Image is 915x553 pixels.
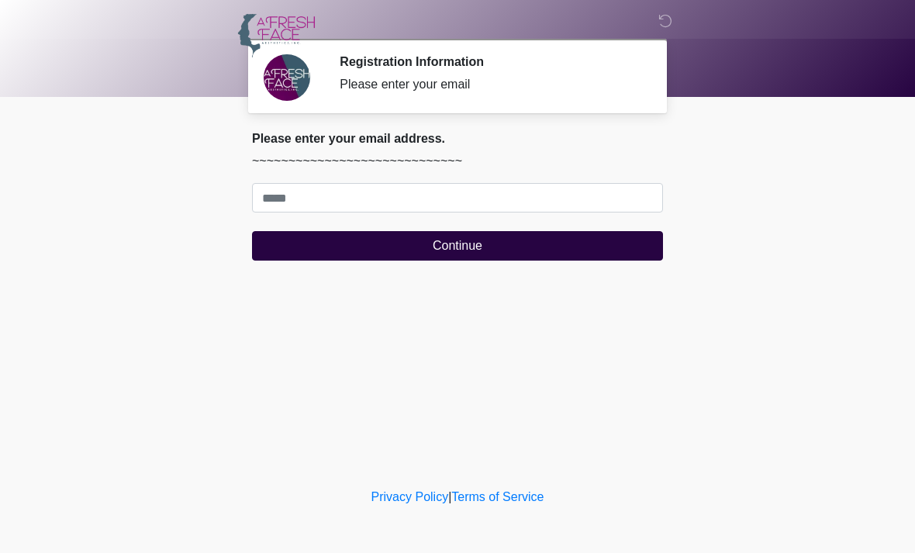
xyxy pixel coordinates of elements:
img: Agent Avatar [264,54,310,101]
a: | [448,490,451,503]
img: A Fresh Face Aesthetics Inc Logo [237,12,316,59]
div: Please enter your email [340,75,640,94]
p: ~~~~~~~~~~~~~~~~~~~~~~~~~~~~~ [252,152,663,171]
a: Terms of Service [451,490,544,503]
button: Continue [252,231,663,261]
a: Privacy Policy [371,490,449,503]
h2: Please enter your email address. [252,131,663,146]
